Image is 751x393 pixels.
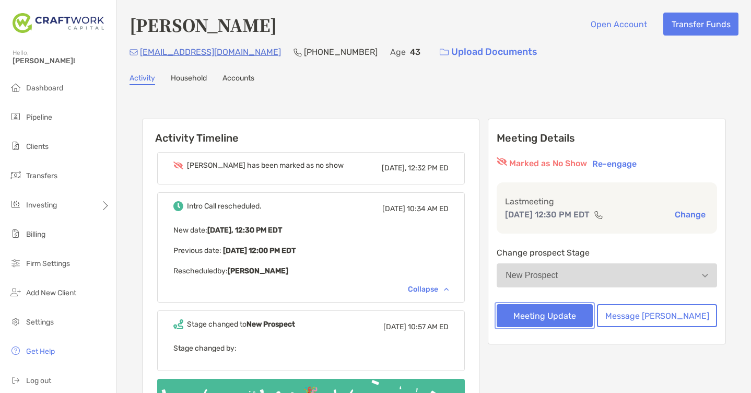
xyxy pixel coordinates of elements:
[13,4,104,42] img: Zoe Logo
[383,322,406,331] span: [DATE]
[26,201,57,210] span: Investing
[582,13,655,36] button: Open Account
[9,169,22,181] img: transfers icon
[433,41,544,63] a: Upload Documents
[26,230,45,239] span: Billing
[408,285,449,294] div: Collapse
[702,274,708,278] img: Open dropdown arrow
[171,74,207,85] a: Household
[140,45,281,59] p: [EMAIL_ADDRESS][DOMAIN_NAME]
[173,224,449,237] p: New date :
[173,161,183,169] img: Event icon
[26,84,63,93] span: Dashboard
[247,320,295,329] b: New Prospect
[9,374,22,386] img: logout icon
[497,304,593,327] button: Meeting Update
[173,244,449,257] p: Previous date:
[410,45,420,59] p: 43
[187,320,295,329] div: Stage changed to
[408,322,449,331] span: 10:57 AM ED
[408,164,449,172] span: 12:32 PM ED
[26,259,70,268] span: Firm Settings
[304,45,378,59] p: [PHONE_NUMBER]
[505,208,590,221] p: [DATE] 12:30 PM EDT
[444,287,449,291] img: Chevron icon
[506,271,558,280] div: New Prospect
[130,74,155,85] a: Activity
[13,56,110,65] span: [PERSON_NAME]!
[9,286,22,298] img: add_new_client icon
[207,226,282,235] b: [DATE], 12:30 PM EDT
[497,132,717,145] p: Meeting Details
[9,110,22,123] img: pipeline icon
[505,195,709,208] p: Last meeting
[9,198,22,211] img: investing icon
[9,140,22,152] img: clients icon
[407,204,449,213] span: 10:34 AM ED
[26,376,51,385] span: Log out
[9,81,22,94] img: dashboard icon
[9,315,22,328] img: settings icon
[26,113,52,122] span: Pipeline
[187,161,344,170] div: [PERSON_NAME] has been marked as no show
[594,211,603,219] img: communication type
[26,288,76,297] span: Add New Client
[390,45,406,59] p: Age
[173,264,449,278] p: Rescheduled by:
[187,202,262,211] div: Intro Call rescheduled.
[9,344,22,357] img: get-help icon
[130,49,138,55] img: Email Icon
[222,74,254,85] a: Accounts
[672,209,709,220] button: Change
[382,204,405,213] span: [DATE]
[497,246,717,259] p: Change prospect Stage
[440,49,449,56] img: button icon
[589,157,640,170] button: Re-engage
[130,13,277,37] h4: [PERSON_NAME]
[143,119,479,144] h6: Activity Timeline
[294,48,302,56] img: Phone Icon
[497,263,717,287] button: New Prospect
[26,318,54,327] span: Settings
[497,157,507,166] img: red eyr
[9,227,22,240] img: billing icon
[173,201,183,211] img: Event icon
[221,246,296,255] b: [DATE] 12:00 PM EDT
[173,319,183,329] img: Event icon
[509,157,587,170] p: Marked as No Show
[382,164,406,172] span: [DATE],
[597,304,717,327] button: Message [PERSON_NAME]
[26,171,57,180] span: Transfers
[9,257,22,269] img: firm-settings icon
[26,142,49,151] span: Clients
[173,342,449,355] p: Stage changed by:
[663,13,738,36] button: Transfer Funds
[228,267,288,275] b: [PERSON_NAME]
[26,347,55,356] span: Get Help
